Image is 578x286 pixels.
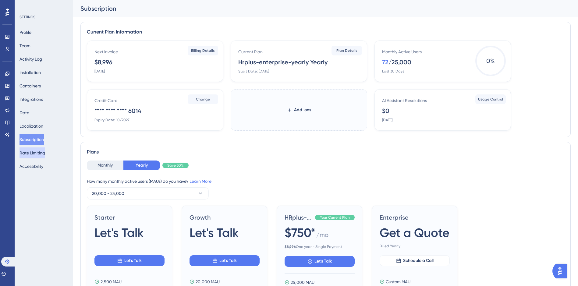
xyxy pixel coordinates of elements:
span: Add-ons [294,106,311,114]
button: Change [188,94,218,104]
button: Team [20,40,30,51]
div: Subscription [80,4,555,13]
span: Custom MAU [386,278,410,285]
button: Accessibility [20,161,43,172]
span: Let's Talk [124,257,142,264]
div: $0 [382,107,389,115]
span: Usage Control [478,97,503,102]
div: Next Invoice [94,48,118,55]
span: / mo [316,231,328,242]
span: Save 30% [167,163,184,168]
button: Activity Log [20,54,42,65]
button: Containers [20,80,41,91]
span: One year - Single Payment [285,244,355,249]
button: Installation [20,67,41,78]
div: Expiry Date: 10/2027 [94,118,129,122]
span: 25,000 MAU [291,279,314,286]
span: Plan Details [336,48,357,53]
button: Usage Control [475,94,506,104]
button: Plan Details [332,46,362,55]
span: Your Current Plan [320,215,350,220]
button: Add-ons [277,104,321,115]
div: How many monthly active users (MAUs) do you have? [87,178,564,185]
button: Yearly [123,161,160,170]
div: [DATE] [94,69,105,74]
button: Rate Limiting [20,147,45,158]
span: Billing Details [191,48,215,53]
span: 2,500 MAU [101,278,122,285]
button: Localization [20,121,43,132]
b: $ 8,996 [285,245,296,249]
iframe: UserGuiding AI Assistant Launcher [552,262,571,280]
span: HRplus-Enterprise-Yearly [285,213,313,222]
a: Learn More [190,179,211,184]
button: Monthly [87,161,123,170]
div: Plans [87,148,564,156]
span: 0 % [475,46,506,76]
span: Starter [94,213,165,222]
span: Schedule a Call [403,257,434,264]
button: Let's Talk [285,256,355,267]
button: Let's Talk [94,255,165,266]
button: Integrations [20,94,43,105]
div: Current Plan [238,48,263,55]
span: Billed Yearly [380,244,450,249]
span: Get a Quote [380,224,449,241]
div: Current Plan Information [87,28,564,36]
div: AI Assistant Resolutions [382,97,427,104]
div: / 25,000 [388,58,411,66]
div: [DATE] [382,118,392,122]
span: 20,000 - 25,000 [92,190,124,197]
div: $8,996 [94,58,112,66]
span: Growth [190,213,260,222]
div: Start Date: [DATE] [238,69,269,74]
span: Change [196,97,210,102]
button: 20,000 - 25,000 [87,187,209,199]
span: Enterprise [380,213,450,222]
div: Monthly Active Users [382,48,422,55]
div: Last 30 Days [382,69,404,74]
span: Let's Talk [314,258,332,265]
span: $750* [285,224,316,241]
button: Billing Details [188,46,218,55]
span: Let's Talk [219,257,237,264]
button: Subscription [20,134,44,145]
div: SETTINGS [20,15,69,19]
span: Let's Talk [190,224,239,241]
button: Data [20,107,30,118]
button: Profile [20,27,31,38]
span: Let's Talk [94,224,144,241]
div: Credit Card [94,97,118,104]
button: Schedule a Call [380,255,450,266]
div: 72 [382,58,388,66]
div: Hrplus-enterprise-yearly Yearly [238,58,328,66]
button: Let's Talk [190,255,260,266]
span: 20,000 MAU [196,278,220,285]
